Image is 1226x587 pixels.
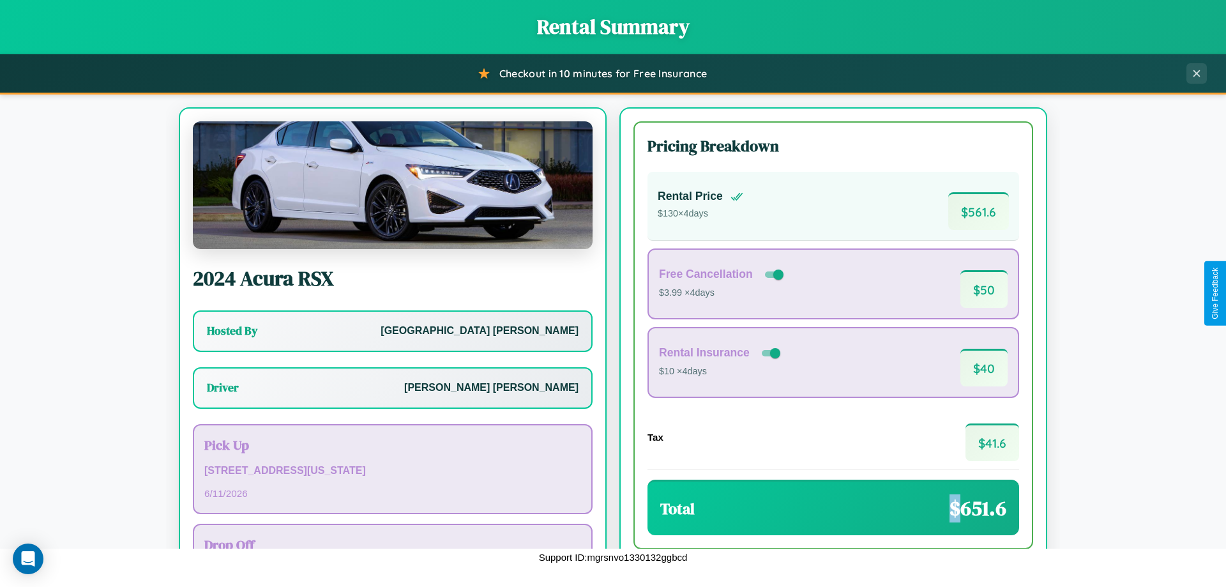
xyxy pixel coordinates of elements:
h4: Tax [647,432,663,443]
div: Open Intercom Messenger [13,544,43,574]
h4: Rental Price [658,190,723,203]
p: $ 130 × 4 days [658,206,743,222]
span: $ 50 [960,270,1008,308]
span: $ 40 [960,349,1008,386]
p: $3.99 × 4 days [659,285,786,301]
p: [GEOGRAPHIC_DATA] [PERSON_NAME] [381,322,579,340]
span: Checkout in 10 minutes for Free Insurance [499,67,707,80]
h1: Rental Summary [13,13,1213,41]
h3: Drop Off [204,535,581,554]
p: [STREET_ADDRESS][US_STATE] [204,462,581,480]
h3: Total [660,498,695,519]
h4: Free Cancellation [659,268,753,281]
div: Give Feedback [1211,268,1220,319]
h4: Rental Insurance [659,346,750,360]
h3: Pricing Breakdown [647,135,1019,156]
h2: 2024 Acura RSX [193,264,593,293]
h3: Pick Up [204,436,581,454]
p: 6 / 11 / 2026 [204,485,581,502]
h3: Hosted By [207,323,257,339]
span: $ 561.6 [948,192,1009,230]
p: $10 × 4 days [659,363,783,380]
h3: Driver [207,380,239,395]
span: $ 651.6 [950,494,1006,522]
span: $ 41.6 [965,423,1019,461]
p: [PERSON_NAME] [PERSON_NAME] [404,379,579,397]
img: Acura RSX [193,121,593,249]
p: Support ID: mgrsnvo1330132ggbcd [539,549,688,566]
